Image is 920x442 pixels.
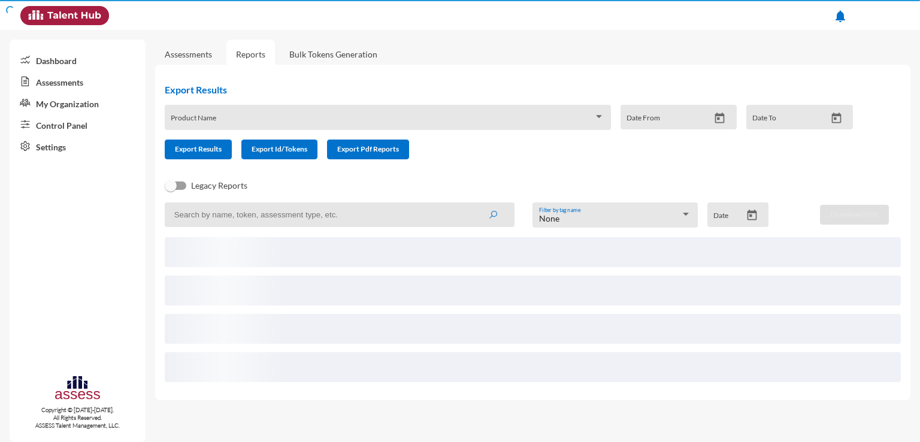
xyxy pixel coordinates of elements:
span: Export Pdf Reports [337,144,399,153]
a: Reports [226,40,275,69]
span: Legacy Reports [191,178,247,193]
a: Settings [10,135,146,157]
span: Export Id/Tokens [252,144,307,153]
button: Export Results [165,140,232,159]
p: Copyright © [DATE]-[DATE]. All Rights Reserved. ASSESS Talent Management, LLC. [10,406,146,429]
a: Assessments [10,71,146,92]
a: Bulk Tokens Generation [280,40,387,69]
button: Open calendar [709,112,730,125]
a: Control Panel [10,114,146,135]
h2: Export Results [165,84,862,95]
input: Search by name, token, assessment type, etc. [165,202,515,227]
span: Download PDF [830,210,879,219]
a: My Organization [10,92,146,114]
button: Open calendar [742,209,762,222]
a: Assessments [165,49,212,59]
button: Open calendar [826,112,847,125]
button: Export Pdf Reports [327,140,409,159]
span: None [539,213,559,223]
img: assesscompany-logo.png [54,374,101,404]
span: Export Results [175,144,222,153]
mat-icon: notifications [833,9,848,23]
button: Export Id/Tokens [241,140,317,159]
button: Download PDF [820,205,889,225]
a: Dashboard [10,49,146,71]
